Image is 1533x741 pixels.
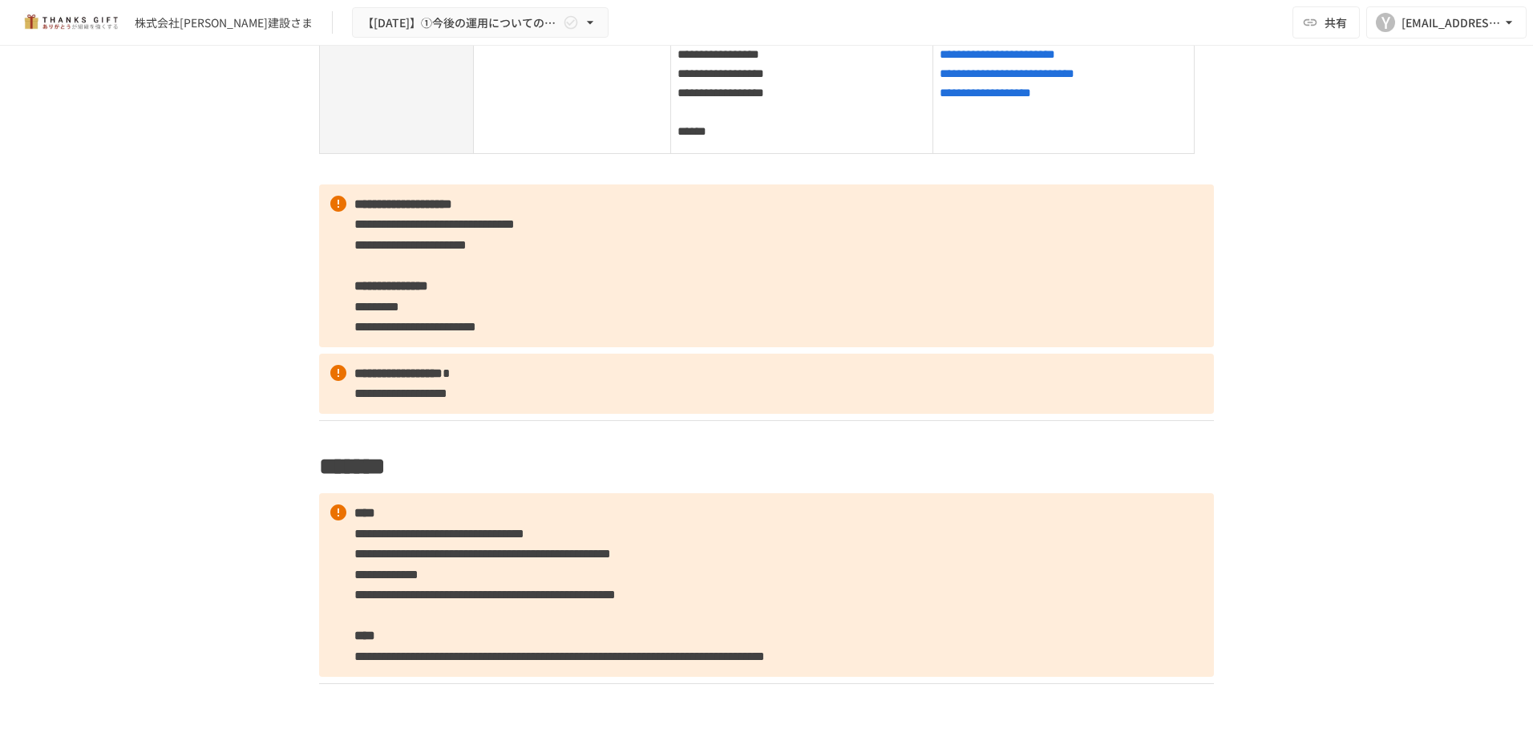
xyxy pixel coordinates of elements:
[19,10,122,35] img: mMP1OxWUAhQbsRWCurg7vIHe5HqDpP7qZo7fRoNLXQh
[1292,6,1360,38] button: 共有
[1402,13,1501,33] div: [EMAIL_ADDRESS][DOMAIN_NAME]
[1376,13,1395,32] div: Y
[362,13,560,33] span: 【[DATE]】①今後の運用についてのご案内/THANKS GIFTキックオフMTG
[135,14,313,31] div: 株式会社[PERSON_NAME]建設さま
[1366,6,1527,38] button: Y[EMAIL_ADDRESS][DOMAIN_NAME]
[1325,14,1347,31] span: 共有
[352,7,609,38] button: 【[DATE]】①今後の運用についてのご案内/THANKS GIFTキックオフMTG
